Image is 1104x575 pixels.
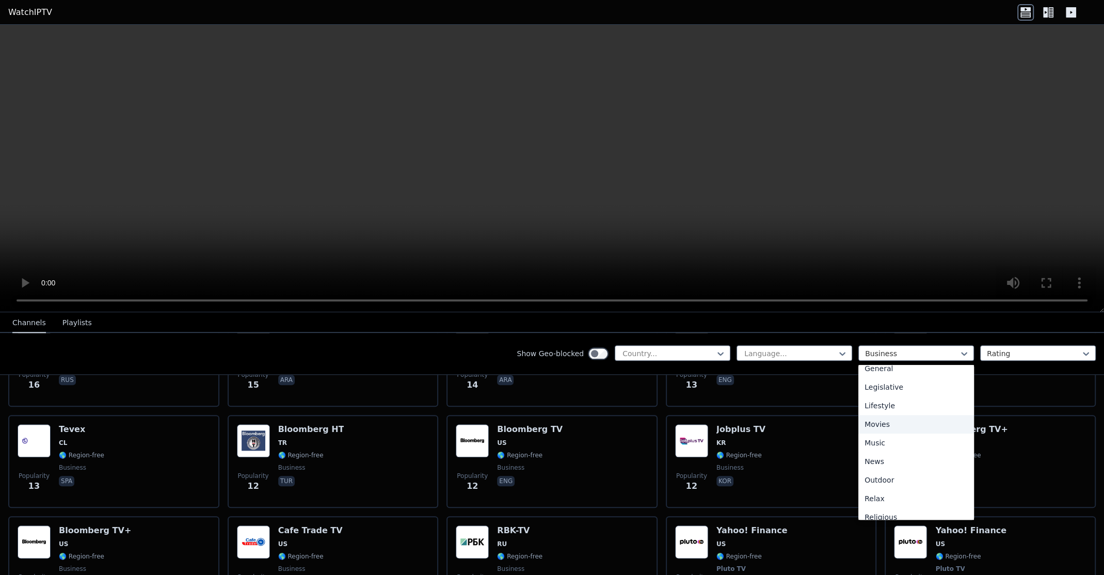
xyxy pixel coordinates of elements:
img: Jobplus TV [675,424,708,457]
h6: Bloomberg HT [278,424,344,435]
span: 13 [686,379,697,391]
span: business [497,464,524,472]
span: US [59,540,68,548]
span: Popularity [19,371,50,379]
a: WatchIPTV [8,6,52,19]
span: 12 [247,480,259,492]
span: 🌎 Region-free [59,451,104,459]
span: Pluto TV [935,565,965,573]
span: US [716,540,726,548]
img: Yahoo! Finance [894,525,927,558]
span: 🌎 Region-free [278,451,324,459]
span: Pluto TV [716,565,746,573]
span: business [278,565,306,573]
span: Popularity [676,371,707,379]
img: RBK-TV [456,525,489,558]
span: Popularity [238,472,269,480]
h6: RBK-TV [497,525,542,536]
img: Bloomberg TV [456,424,489,457]
p: eng [497,476,515,486]
span: 12 [467,480,478,492]
span: TR [278,439,287,447]
p: tur [278,476,295,486]
h6: Yahoo! Finance [716,525,787,536]
span: 🌎 Region-free [497,451,542,459]
h6: Yahoo! Finance [935,525,1006,536]
div: News [858,452,974,471]
h6: Bloomberg TV [497,424,563,435]
span: business [59,464,86,472]
span: US [497,439,506,447]
span: Popularity [19,472,50,480]
div: Relax [858,489,974,508]
span: 15 [247,379,259,391]
span: 16 [28,379,40,391]
img: Bloomberg HT [237,424,270,457]
span: business [278,464,306,472]
span: 🌎 Region-free [278,552,324,561]
span: 🌎 Region-free [935,552,981,561]
span: business [497,565,524,573]
span: US [935,540,945,548]
span: Popularity [238,371,269,379]
p: eng [716,375,734,385]
h6: Jobplus TV [716,424,765,435]
span: Popularity [457,371,488,379]
button: Playlists [62,313,92,333]
span: business [59,565,86,573]
span: Popularity [457,472,488,480]
span: business [716,464,744,472]
span: 🌎 Region-free [497,552,542,561]
p: kor [716,476,733,486]
div: Religious [858,508,974,526]
div: Lifestyle [858,396,974,415]
span: US [278,540,287,548]
div: Legislative [858,378,974,396]
span: KR [716,439,726,447]
img: Yahoo! Finance [675,525,708,558]
span: CL [59,439,67,447]
h6: Tevex [59,424,104,435]
span: 13 [28,480,40,492]
span: Popularity [676,472,707,480]
span: RU [497,540,507,548]
img: Bloomberg TV+ [18,525,51,558]
span: 🌎 Region-free [59,552,104,561]
p: ara [497,375,514,385]
div: Movies [858,415,974,434]
h6: Cafe Trade TV [278,525,343,536]
p: spa [59,476,74,486]
img: Cafe Trade TV [237,525,270,558]
div: General [858,359,974,378]
div: Outdoor [858,471,974,489]
h6: Bloomberg TV+ [59,525,131,536]
span: 🌎 Region-free [716,451,762,459]
p: ara [278,375,295,385]
div: Music [858,434,974,452]
span: 🌎 Region-free [716,552,762,561]
label: Show Geo-blocked [517,348,584,359]
span: 14 [467,379,478,391]
button: Channels [12,313,46,333]
span: 12 [686,480,697,492]
img: Tevex [18,424,51,457]
p: rus [59,375,76,385]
